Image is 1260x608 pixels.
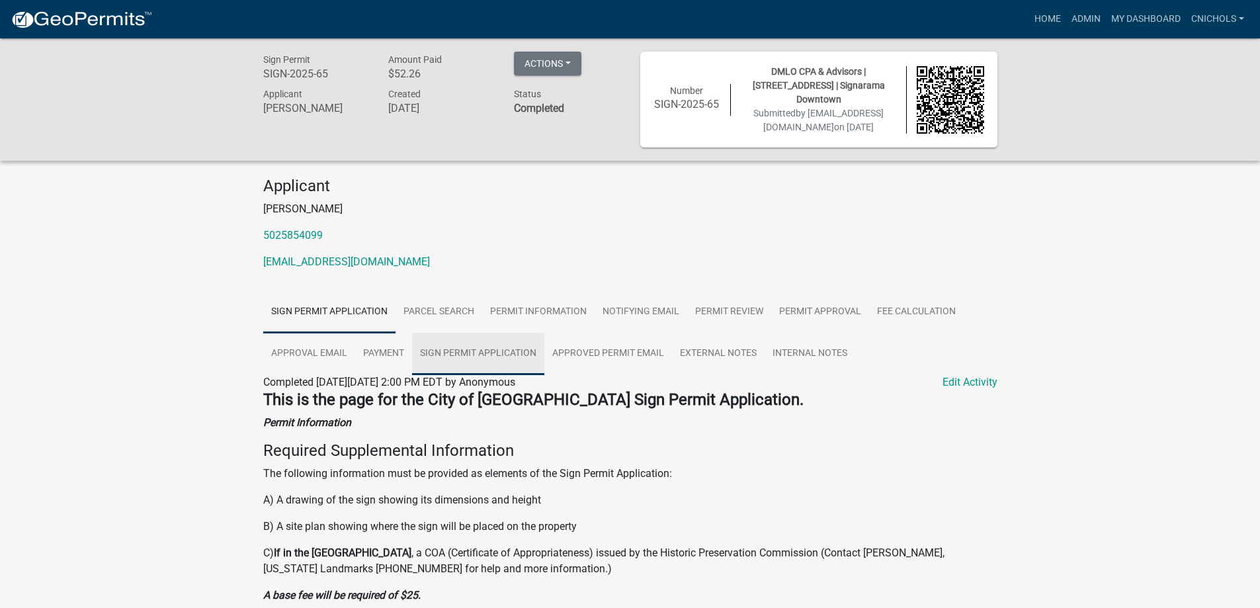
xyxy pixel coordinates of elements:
[1106,7,1186,32] a: My Dashboard
[687,291,771,333] a: Permit Review
[263,441,997,460] h4: Required Supplemental Information
[263,519,997,535] p: B) A site plan showing where the sign will be placed on the property
[263,466,997,482] p: The following information must be provided as elements of the Sign Permit Application:
[514,52,581,75] button: Actions
[412,333,544,375] a: Sign Permit Application
[355,333,412,375] a: Payment
[595,291,687,333] a: Notifying Email
[263,67,369,80] h6: SIGN-2025-65
[263,333,355,375] a: Approval Email
[263,102,369,114] h6: [PERSON_NAME]
[263,376,515,388] span: Completed [DATE][DATE] 2:00 PM EDT by Anonymous
[263,177,997,196] h4: Applicant
[263,390,804,409] strong: This is the page for the City of [GEOGRAPHIC_DATA] Sign Permit Application.
[263,201,997,217] p: [PERSON_NAME]
[388,67,494,80] h6: $52.26
[388,89,421,99] span: Created
[263,291,396,333] a: Sign Permit Application
[263,89,302,99] span: Applicant
[263,492,997,508] p: A) A drawing of the sign showing its dimensions and height
[544,333,672,375] a: Approved Permit Email
[263,229,323,241] a: 5025854099
[514,89,541,99] span: Status
[388,54,442,65] span: Amount Paid
[1186,7,1249,32] a: cnichols
[274,546,411,559] strong: If in the [GEOGRAPHIC_DATA]
[482,291,595,333] a: Permit Information
[869,291,964,333] a: Fee Calculation
[1029,7,1066,32] a: Home
[263,545,997,577] p: C) , a COA (Certificate of Appropriateness) issued by the Historic Preservation Commission (Conta...
[753,108,884,132] span: Submitted on [DATE]
[388,102,494,114] h6: [DATE]
[263,54,310,65] span: Sign Permit
[765,333,855,375] a: Internal Notes
[263,416,351,429] strong: Permit Information
[763,108,884,132] span: by [EMAIL_ADDRESS][DOMAIN_NAME]
[396,291,482,333] a: Parcel search
[514,102,564,114] strong: Completed
[1066,7,1106,32] a: Admin
[917,66,984,134] img: QR code
[771,291,869,333] a: Permit Approval
[670,85,703,96] span: Number
[943,374,997,390] a: Edit Activity
[672,333,765,375] a: External Notes
[263,255,430,268] a: [EMAIL_ADDRESS][DOMAIN_NAME]
[653,98,721,110] h6: SIGN-2025-65
[263,589,421,601] strong: A base fee will be required of $25.
[753,66,885,105] span: DMLO CPA & Advisors | [STREET_ADDRESS] | Signarama Downtown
